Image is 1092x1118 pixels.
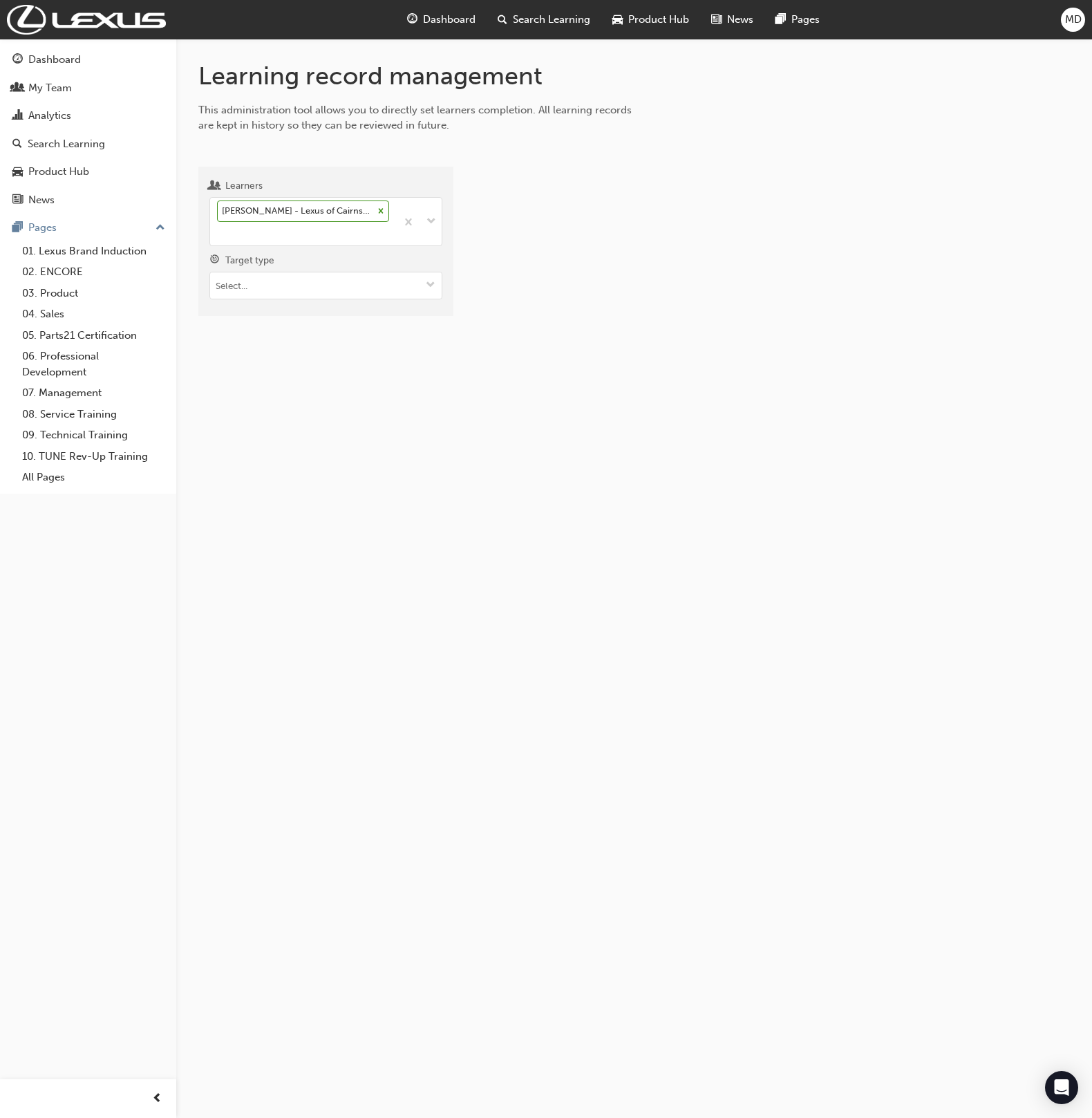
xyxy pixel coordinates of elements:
span: Pages [791,12,820,28]
span: users-icon [209,180,220,193]
span: guage-icon [407,11,417,28]
a: Search Learning [6,131,171,157]
div: Open Intercom Messenger [1045,1071,1078,1104]
span: car-icon [612,11,623,28]
a: 08. Service Training [17,404,171,425]
span: Dashboard [423,12,476,28]
a: 01. Lexus Brand Induction [17,241,171,262]
div: This administration tool allows you to directly set learners completion. All learning records are... [198,102,648,133]
span: MD [1065,12,1082,28]
a: Dashboard [6,47,171,73]
a: news-iconNews [700,6,764,34]
span: up-icon [156,219,165,237]
span: news-icon [12,194,23,207]
span: target-icon [209,254,220,267]
span: pages-icon [12,222,23,234]
a: 04. Sales [17,304,171,325]
div: Learners [225,179,263,193]
a: All Pages [17,467,171,488]
input: Learners[PERSON_NAME] - Lexus of Cairns - CAIRNS [217,227,218,239]
span: car-icon [12,166,23,178]
a: search-iconSearch Learning [487,6,601,34]
a: Product Hub [6,159,171,185]
a: guage-iconDashboard [396,6,487,34]
span: down-icon [426,280,435,292]
a: 07. Management [17,382,171,404]
span: prev-icon [152,1090,162,1108]
span: search-icon [12,138,22,151]
h1: Learning record management [198,61,1070,91]
span: chart-icon [12,110,23,122]
div: [PERSON_NAME] - Lexus of Cairns - CAIRNS [218,201,373,221]
button: toggle menu [420,272,442,299]
a: 06. Professional Development [17,346,171,382]
div: Dashboard [28,52,81,68]
a: News [6,187,171,213]
img: Trak [7,5,166,35]
span: search-icon [498,11,507,28]
span: News [727,12,753,28]
button: Pages [6,215,171,241]
span: people-icon [12,82,23,95]
a: 05. Parts21 Certification [17,325,171,346]
button: MD [1061,8,1085,32]
div: Search Learning [28,136,105,152]
span: news-icon [711,11,722,28]
div: News [28,192,55,208]
span: guage-icon [12,54,23,66]
a: 09. Technical Training [17,425,171,446]
button: DashboardMy TeamAnalyticsSearch LearningProduct HubNews [6,44,171,215]
div: Product Hub [28,164,89,180]
a: 02. ENCORE [17,261,171,283]
span: Product Hub [628,12,689,28]
div: Analytics [28,108,71,124]
span: Search Learning [513,12,590,28]
div: My Team [28,80,72,96]
a: 03. Product [17,283,171,304]
a: Analytics [6,103,171,129]
div: Target type [225,254,274,268]
a: 10. TUNE Rev-Up Training [17,446,171,467]
div: Pages [28,220,57,236]
a: My Team [6,75,171,101]
span: down-icon [426,213,436,231]
a: pages-iconPages [764,6,831,34]
a: car-iconProduct Hub [601,6,700,34]
input: Target typetoggle menu [210,272,442,299]
span: pages-icon [775,11,786,28]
